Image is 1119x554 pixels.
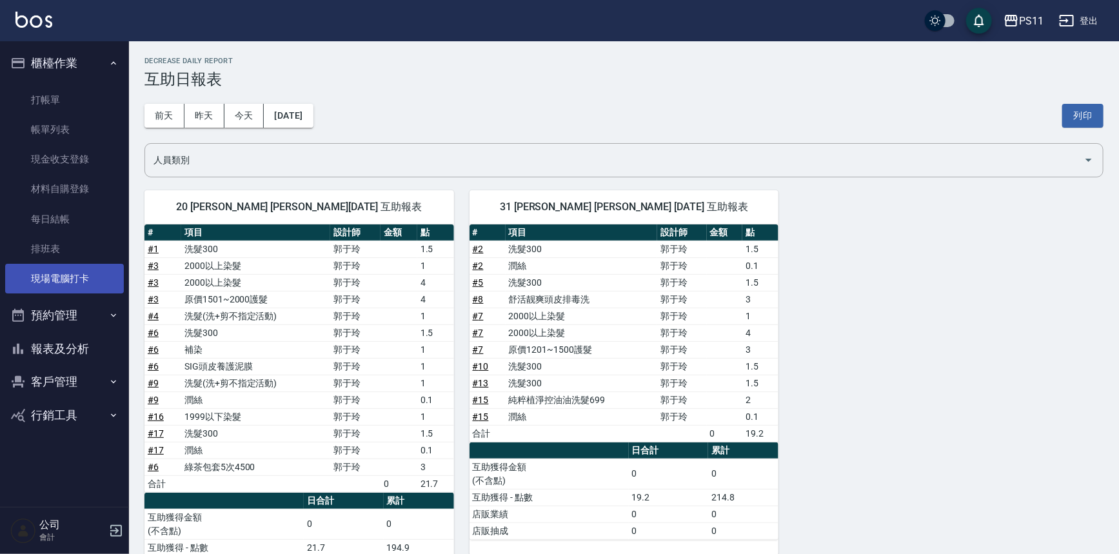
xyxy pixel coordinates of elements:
[330,241,381,257] td: 郭于玲
[470,489,629,506] td: 互助獲得 - 點數
[417,241,454,257] td: 1.5
[330,375,381,391] td: 郭于玲
[181,459,330,475] td: 綠茶包套5次4500
[1062,104,1104,128] button: 列印
[708,506,778,522] td: 0
[470,425,506,442] td: 合計
[657,358,707,375] td: 郭于玲
[742,358,778,375] td: 1.5
[148,395,159,405] a: #9
[148,328,159,338] a: #6
[629,522,709,539] td: 0
[742,375,778,391] td: 1.5
[417,291,454,308] td: 4
[5,399,124,432] button: 行銷工具
[5,144,124,174] a: 現金收支登錄
[1054,9,1104,33] button: 登出
[470,459,629,489] td: 互助獲得金額 (不含點)
[148,361,159,371] a: #6
[629,506,709,522] td: 0
[224,104,264,128] button: 今天
[470,506,629,522] td: 店販業績
[470,442,779,540] table: a dense table
[381,475,417,492] td: 0
[5,299,124,332] button: 預約管理
[330,224,381,241] th: 設計師
[1019,13,1044,29] div: PS11
[473,395,489,405] a: #15
[10,518,36,544] img: Person
[330,308,381,324] td: 郭于玲
[742,308,778,324] td: 1
[181,324,330,341] td: 洗髮300
[473,261,484,271] a: #2
[708,442,778,459] th: 累計
[742,341,778,358] td: 3
[5,46,124,80] button: 櫃檯作業
[506,408,657,425] td: 潤絲
[181,425,330,442] td: 洗髮300
[742,408,778,425] td: 0.1
[330,341,381,358] td: 郭于玲
[330,274,381,291] td: 郭于玲
[148,294,159,304] a: #3
[506,308,657,324] td: 2000以上染髮
[181,442,330,459] td: 潤絲
[5,204,124,234] a: 每日結帳
[742,241,778,257] td: 1.5
[417,224,454,241] th: 點
[417,408,454,425] td: 1
[330,459,381,475] td: 郭于玲
[473,277,484,288] a: #5
[148,311,159,321] a: #4
[657,241,707,257] td: 郭于玲
[506,224,657,241] th: 項目
[417,308,454,324] td: 1
[181,224,330,241] th: 項目
[657,257,707,274] td: 郭于玲
[330,425,381,442] td: 郭于玲
[144,104,184,128] button: 前天
[15,12,52,28] img: Logo
[417,442,454,459] td: 0.1
[473,328,484,338] a: #7
[708,459,778,489] td: 0
[181,291,330,308] td: 原價1501~2000護髮
[708,522,778,539] td: 0
[742,425,778,442] td: 19.2
[473,244,484,254] a: #2
[417,358,454,375] td: 1
[184,104,224,128] button: 昨天
[417,274,454,291] td: 4
[742,291,778,308] td: 3
[5,264,124,293] a: 現場電腦打卡
[742,224,778,241] th: 點
[148,378,159,388] a: #9
[417,257,454,274] td: 1
[506,358,657,375] td: 洗髮300
[150,149,1078,172] input: 人員名稱
[144,70,1104,88] h3: 互助日報表
[657,375,707,391] td: 郭于玲
[506,291,657,308] td: 舒活靓爽頭皮排毒洗
[657,274,707,291] td: 郭于玲
[657,391,707,408] td: 郭于玲
[1078,150,1099,170] button: Open
[417,475,454,492] td: 21.7
[470,224,506,241] th: #
[506,375,657,391] td: 洗髮300
[506,257,657,274] td: 潤絲
[417,375,454,391] td: 1
[5,115,124,144] a: 帳單列表
[181,358,330,375] td: SIG頭皮養護泥膜
[506,241,657,257] td: 洗髮300
[5,85,124,115] a: 打帳單
[5,365,124,399] button: 客戶管理
[181,408,330,425] td: 1999以下染髮
[473,294,484,304] a: #8
[181,375,330,391] td: 洗髮(洗+剪不指定活動)
[181,391,330,408] td: 潤絲
[473,344,484,355] a: #7
[708,489,778,506] td: 214.8
[473,361,489,371] a: #10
